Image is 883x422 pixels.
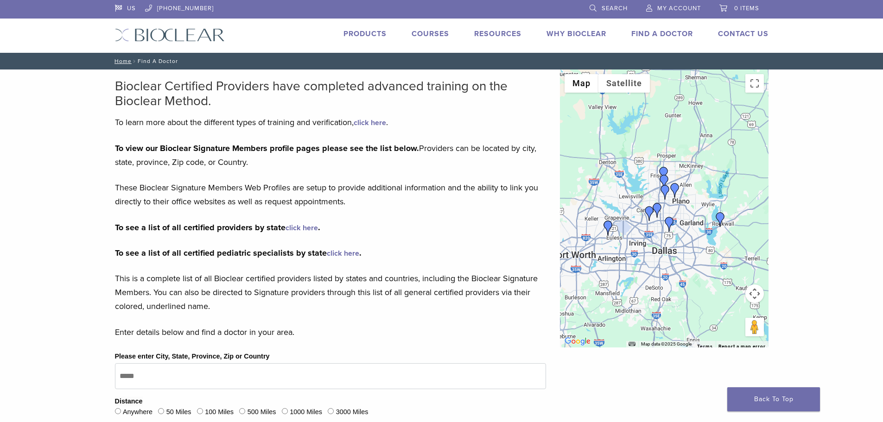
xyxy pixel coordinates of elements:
[354,118,386,127] a: click here
[205,407,234,417] label: 100 Miles
[290,407,322,417] label: 1000 Miles
[115,325,546,339] p: Enter details below and find a doctor in your area.
[713,212,728,227] div: Dr. Karen Williamson
[115,141,546,169] p: Providers can be located by city, state, province, Zip code, or Country.
[657,5,701,12] span: My Account
[598,74,650,93] button: Show satellite imagery
[108,53,775,69] nav: Find A Doctor
[745,318,764,336] button: Drag Pegman onto the map to open Street View
[546,29,606,38] a: Why Bioclear
[602,5,628,12] span: Search
[641,341,692,346] span: Map data ©2025 Google
[657,175,672,189] div: Dr. Jana Harrison
[745,74,764,93] button: Toggle fullscreen view
[565,74,598,93] button: Show street map
[286,223,318,233] a: click here
[734,5,759,12] span: 0 items
[132,59,138,63] span: /
[336,407,368,417] label: 3000 Miles
[658,185,673,200] div: Dr. Diana O'Quinn
[115,28,225,42] img: Bioclear
[115,143,419,153] strong: To view our Bioclear Signature Members profile pages please see the list below.
[412,29,449,38] a: Courses
[745,284,764,303] button: Map camera controls
[248,407,276,417] label: 500 Miles
[697,344,713,349] a: Terms (opens in new tab)
[631,29,693,38] a: Find A Doctor
[642,206,657,221] div: Dr. Irina Hayrapetyan
[727,387,820,411] a: Back To Top
[656,167,671,182] div: Dr. Ernest De Paoli
[112,58,132,64] a: Home
[115,115,546,129] p: To learn more about the different types of training and verification, .
[718,344,766,349] a: Report a map error
[562,335,593,347] a: Open this area in Google Maps (opens a new window)
[115,79,546,108] h2: Bioclear Certified Providers have completed advanced training on the Bioclear Method.
[718,29,769,38] a: Contact Us
[166,407,191,417] label: 50 Miles
[601,220,616,235] div: Dr. Dakota Cooper
[115,222,320,233] strong: To see a list of all certified providers by state .
[562,335,593,347] img: Google
[115,248,362,258] strong: To see a list of all certified pediatric specialists by state .
[662,217,677,232] div: Dr. Claudia Vargas
[123,407,152,417] label: Anywhere
[343,29,387,38] a: Products
[115,181,546,208] p: These Bioclear Signature Members Web Profiles are setup to provide additional information and the...
[650,203,665,218] div: Dr. Marry Hong
[667,183,682,198] div: Dr. Jacob Grapevine
[629,341,635,347] button: Keyboard shortcuts
[115,271,546,313] p: This is a complete list of all Bioclear certified providers listed by states and countries, inclu...
[327,249,359,258] a: click here
[115,352,270,362] label: Please enter City, State, Province, Zip or Country
[115,397,143,407] legend: Distance
[474,29,521,38] a: Resources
